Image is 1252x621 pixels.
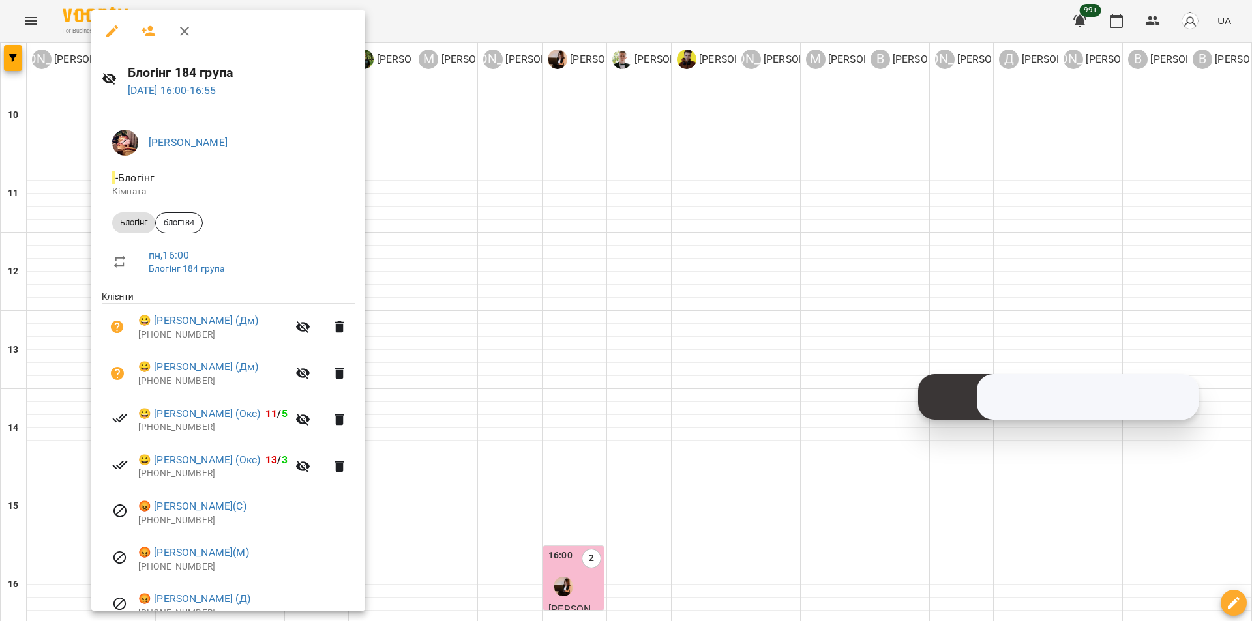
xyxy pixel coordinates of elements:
[112,550,128,566] svg: Візит скасовано
[138,607,355,620] p: [PHONE_NUMBER]
[102,358,133,389] button: Візит ще не сплачено. Додати оплату?
[138,328,288,341] p: [PHONE_NUMBER]
[265,454,277,466] span: 13
[138,359,258,375] a: 😀 [PERSON_NAME] (Дм)
[138,406,260,422] a: 😀 [PERSON_NAME] (Окс)
[138,560,355,573] p: [PHONE_NUMBER]
[102,311,133,343] button: Візит ще не сплачено. Додати оплату?
[112,411,128,426] svg: Візит сплачено
[149,249,189,261] a: пн , 16:00
[128,63,355,83] h6: Блогінг 184 група
[155,212,203,233] div: блог184
[112,596,128,612] svg: Візит скасовано
[112,503,128,519] svg: Візит скасовано
[138,421,288,434] p: [PHONE_NUMBER]
[138,545,249,560] a: 😡 [PERSON_NAME](М)
[149,263,225,274] a: Блогінг 184 група
[112,185,344,198] p: Кімната
[265,454,288,466] b: /
[282,454,288,466] span: 3
[282,407,288,420] span: 5
[265,407,288,420] b: /
[138,467,288,480] p: [PHONE_NUMBER]
[128,84,216,96] a: [DATE] 16:00-16:55
[265,407,277,420] span: 11
[112,130,138,156] img: 2a048b25d2e557de8b1a299ceab23d88.jpg
[156,217,202,229] span: блог184
[138,498,246,514] a: 😡 [PERSON_NAME](С)
[138,313,258,328] a: 😀 [PERSON_NAME] (Дм)
[112,457,128,472] svg: Візит сплачено
[149,136,228,149] a: [PERSON_NAME]
[138,375,288,388] p: [PHONE_NUMBER]
[138,591,250,607] a: 😡 [PERSON_NAME] (Д)
[138,452,260,468] a: 😀 [PERSON_NAME] (Окс)
[112,171,157,184] span: - Блогінг
[138,514,355,527] p: [PHONE_NUMBER]
[112,217,155,229] span: Блогінг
